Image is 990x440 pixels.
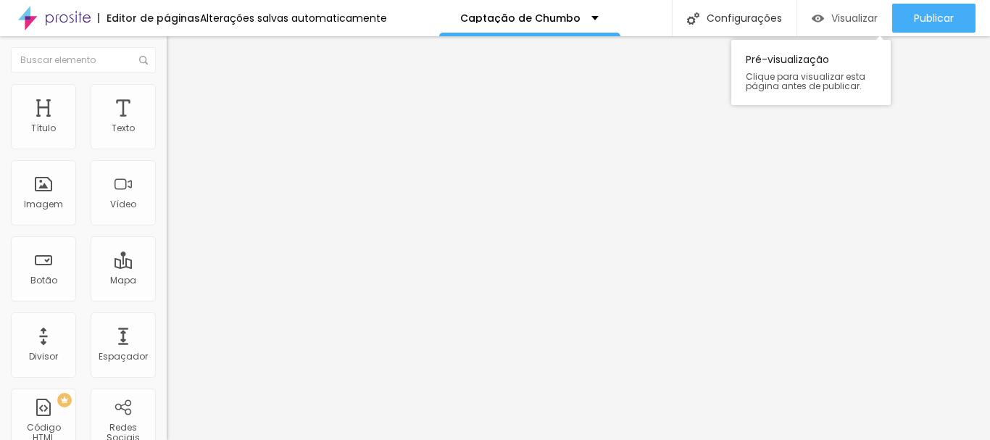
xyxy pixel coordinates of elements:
font: Divisor [29,350,58,362]
img: view-1.svg [812,12,824,25]
font: Mapa [110,274,136,286]
font: Editor de páginas [107,11,200,25]
font: Imagem [24,198,63,210]
img: Ícone [139,56,148,65]
font: Visualizar [831,11,878,25]
input: Buscar elemento [11,47,156,73]
font: Botão [30,274,57,286]
font: Alterações salvas automaticamente [200,11,387,25]
button: Publicar [892,4,976,33]
font: Captação de Chumbo [460,11,581,25]
font: Configurações [707,11,782,25]
img: Ícone [687,12,699,25]
font: Título [31,122,56,134]
font: Espaçador [99,350,148,362]
font: Publicar [914,11,954,25]
iframe: Editor [167,36,990,440]
font: Vídeo [110,198,136,210]
font: Pré-visualização [746,52,829,67]
font: Clique para visualizar esta página antes de publicar. [746,70,865,92]
font: Texto [112,122,135,134]
button: Visualizar [797,4,892,33]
